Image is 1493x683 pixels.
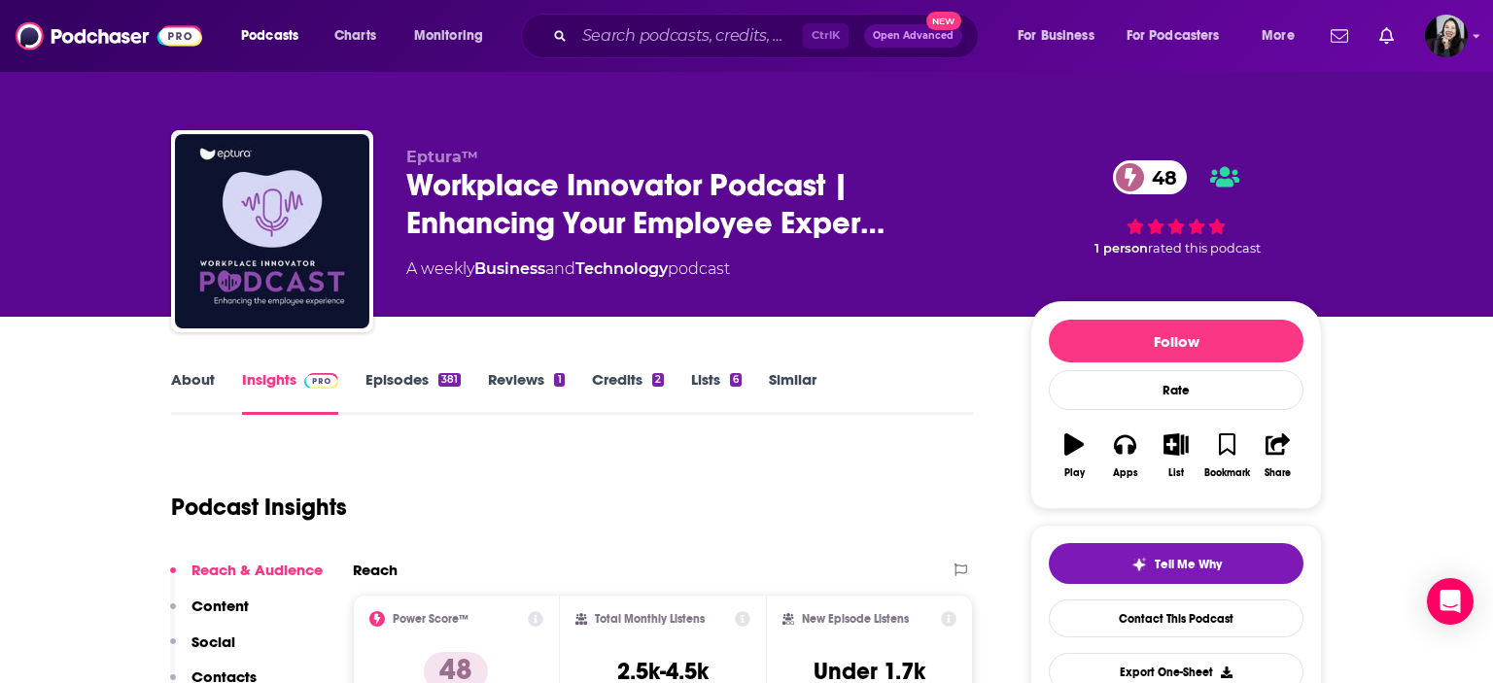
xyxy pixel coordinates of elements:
[1132,160,1187,194] span: 48
[227,20,324,51] button: open menu
[1265,467,1291,479] div: Share
[1113,160,1187,194] a: 48
[730,373,742,387] div: 6
[170,597,249,632] button: Content
[1155,557,1222,572] span: Tell Me Why
[170,561,323,597] button: Reach & Audience
[1030,148,1322,268] div: 48 1 personrated this podcast
[1049,370,1303,410] div: Rate
[1094,241,1148,256] span: 1 person
[353,561,398,579] h2: Reach
[1201,421,1252,491] button: Bookmark
[873,31,954,41] span: Open Advanced
[1168,467,1184,479] div: List
[1113,467,1138,479] div: Apps
[400,20,508,51] button: open menu
[175,134,369,328] img: Workplace Innovator Podcast | Enhancing Your Employee Experience | Facility Management | CRE | Di...
[575,259,668,278] a: Technology
[304,373,338,389] img: Podchaser Pro
[191,597,249,615] p: Content
[1049,543,1303,584] button: tell me why sparkleTell Me Why
[438,373,461,387] div: 381
[803,23,849,49] span: Ctrl K
[1049,421,1099,491] button: Play
[322,20,388,51] a: Charts
[191,632,235,651] p: Social
[554,373,564,387] div: 1
[652,373,664,387] div: 2
[393,612,469,626] h2: Power Score™
[1253,421,1303,491] button: Share
[1099,421,1150,491] button: Apps
[191,561,323,579] p: Reach & Audience
[334,22,376,50] span: Charts
[1248,20,1319,51] button: open menu
[1049,599,1303,637] a: Contact This Podcast
[1004,20,1119,51] button: open menu
[171,493,347,522] h1: Podcast Insights
[1323,19,1356,52] a: Show notifications dropdown
[406,257,730,281] div: A weekly podcast
[1127,22,1220,50] span: For Podcasters
[1018,22,1094,50] span: For Business
[171,370,215,415] a: About
[595,612,705,626] h2: Total Monthly Listens
[1148,241,1261,256] span: rated this podcast
[1371,19,1402,52] a: Show notifications dropdown
[574,20,803,51] input: Search podcasts, credits, & more...
[864,24,962,48] button: Open AdvancedNew
[539,14,997,58] div: Search podcasts, credits, & more...
[1064,467,1085,479] div: Play
[691,370,742,415] a: Lists6
[545,259,575,278] span: and
[170,632,235,668] button: Social
[1114,20,1248,51] button: open menu
[1262,22,1295,50] span: More
[414,22,483,50] span: Monitoring
[474,259,545,278] a: Business
[241,22,298,50] span: Podcasts
[1131,557,1147,572] img: tell me why sparkle
[926,12,961,30] span: New
[802,612,909,626] h2: New Episode Listens
[1425,15,1468,57] span: Logged in as marypoffenroth
[592,370,664,415] a: Credits2
[769,370,816,415] a: Similar
[365,370,461,415] a: Episodes381
[1204,467,1250,479] div: Bookmark
[1427,578,1474,625] div: Open Intercom Messenger
[1151,421,1201,491] button: List
[1425,15,1468,57] button: Show profile menu
[406,148,478,166] span: Eptura™
[242,370,338,415] a: InsightsPodchaser Pro
[1049,320,1303,362] button: Follow
[16,17,202,54] img: Podchaser - Follow, Share and Rate Podcasts
[1425,15,1468,57] img: User Profile
[488,370,564,415] a: Reviews1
